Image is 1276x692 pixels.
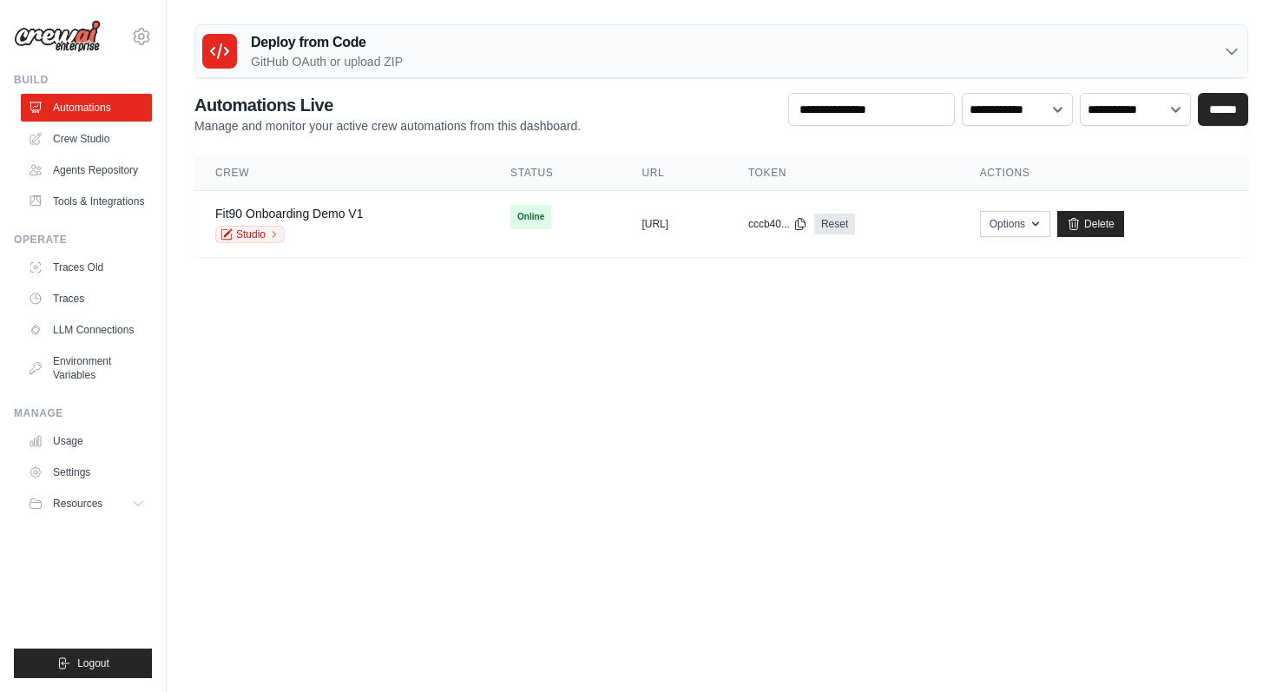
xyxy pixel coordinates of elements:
span: Logout [77,656,109,670]
a: Automations [21,94,152,122]
span: Online [510,205,551,229]
a: Tools & Integrations [21,188,152,215]
a: Reset [814,214,855,234]
a: Fit90 Onboarding Demo V1 [215,207,363,221]
p: Manage and monitor your active crew automations from this dashboard. [194,117,581,135]
a: Delete [1057,211,1124,237]
div: Operate [14,233,152,247]
th: URL [621,155,727,191]
th: Status [490,155,621,191]
th: Token [727,155,959,191]
a: Studio [215,226,285,243]
h3: Deploy from Code [251,32,403,53]
button: Logout [14,649,152,678]
th: Actions [959,155,1248,191]
div: Build [14,73,152,87]
a: Traces [21,285,152,313]
p: GitHub OAuth or upload ZIP [251,53,403,70]
a: LLM Connections [21,316,152,344]
h2: Automations Live [194,93,581,117]
a: Agents Repository [21,156,152,184]
img: Logo [14,20,101,53]
a: Settings [21,458,152,486]
div: Manage [14,406,152,420]
a: Usage [21,427,152,455]
button: Resources [21,490,152,517]
a: Traces Old [21,254,152,281]
a: Environment Variables [21,347,152,389]
span: Resources [53,497,102,511]
button: cccb40... [748,217,807,231]
iframe: Chat Widget [1189,609,1276,692]
a: Crew Studio [21,125,152,153]
th: Crew [194,155,490,191]
button: Options [980,211,1050,237]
